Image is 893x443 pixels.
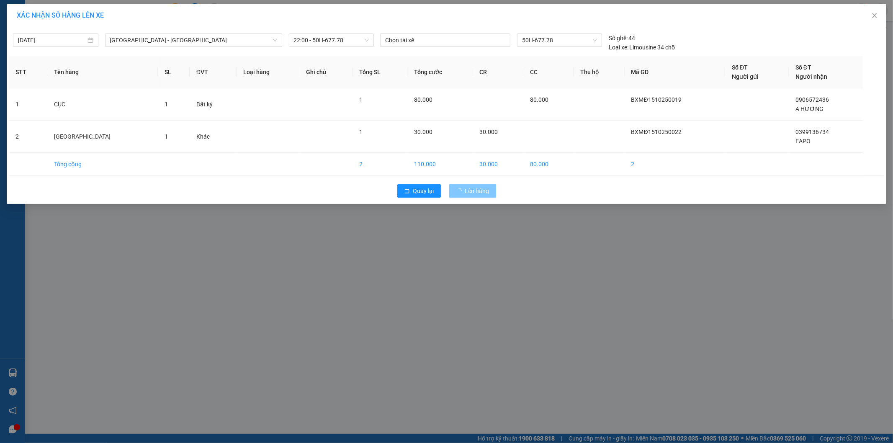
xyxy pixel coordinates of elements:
[465,186,489,196] span: Lên hàng
[871,12,878,19] span: close
[574,56,625,88] th: Thu hộ
[523,56,574,88] th: CC
[473,56,523,88] th: CR
[530,96,548,103] span: 80.000
[4,45,58,73] li: VP Dãy 4-B15 bến xe [GEOGRAPHIC_DATA]
[359,129,363,135] span: 1
[404,188,410,195] span: rollback
[353,56,407,88] th: Tổng SL
[158,56,190,88] th: SL
[9,56,47,88] th: STT
[237,56,299,88] th: Loại hàng
[190,121,237,153] td: Khác
[414,96,432,103] span: 80.000
[273,38,278,43] span: down
[58,45,111,73] li: VP [GEOGRAPHIC_DATA]
[795,64,811,71] span: Số ĐT
[609,33,636,43] div: 44
[456,188,465,194] span: loading
[795,138,811,144] span: EAPO
[359,96,363,103] span: 1
[190,56,237,88] th: ĐVT
[631,129,682,135] span: BXMĐ1510250022
[294,34,369,46] span: 22:00 - 50H-677.78
[414,129,432,135] span: 30.000
[863,4,886,28] button: Close
[4,4,33,33] img: logo.jpg
[625,56,726,88] th: Mã GD
[299,56,353,88] th: Ghi chú
[609,33,628,43] span: Số ghế:
[449,184,496,198] button: Lên hàng
[47,121,158,153] td: [GEOGRAPHIC_DATA]
[795,73,827,80] span: Người nhận
[47,153,158,176] td: Tổng cộng
[353,153,407,176] td: 2
[795,129,829,135] span: 0399136734
[480,129,498,135] span: 30.000
[9,121,47,153] td: 2
[165,101,168,108] span: 1
[17,11,104,19] span: XÁC NHẬN SỐ HÀNG LÊN XE
[523,153,574,176] td: 80.000
[732,64,748,71] span: Số ĐT
[407,153,473,176] td: 110.000
[397,184,441,198] button: rollbackQuay lại
[609,43,628,52] span: Loại xe:
[18,36,86,45] input: 15/10/2025
[413,186,434,196] span: Quay lại
[407,56,473,88] th: Tổng cước
[110,34,277,46] span: Sài Gòn - Đắk Nông
[9,88,47,121] td: 1
[165,133,168,140] span: 1
[609,43,675,52] div: Limousine 34 chỗ
[47,88,158,121] td: CỤC
[473,153,523,176] td: 30.000
[522,34,597,46] span: 50H-677.78
[4,4,121,36] li: Minh An Express
[631,96,682,103] span: BXMĐ1510250019
[190,88,237,121] td: Bất kỳ
[47,56,158,88] th: Tên hàng
[625,153,726,176] td: 2
[795,106,824,112] span: A HƯƠNG
[795,96,829,103] span: 0906572436
[732,73,759,80] span: Người gửi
